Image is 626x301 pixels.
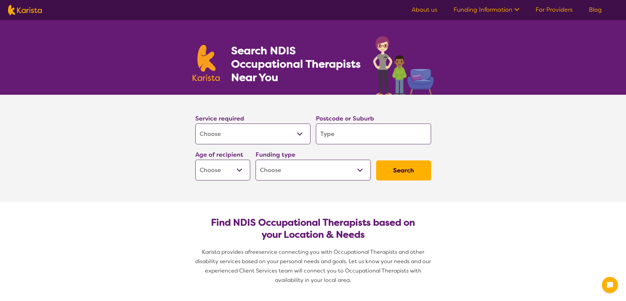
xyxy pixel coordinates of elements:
a: For Providers [536,6,573,14]
button: Search [376,160,431,180]
span: free [248,248,259,255]
a: Blog [589,6,602,14]
a: About us [412,6,437,14]
span: service connecting you with Occupational Therapists and other disability services based on your p... [195,248,432,284]
a: Funding Information [454,6,519,14]
label: Service required [195,115,244,123]
img: Karista logo [8,5,42,15]
img: Karista logo [193,45,220,81]
label: Age of recipient [195,151,243,159]
label: Postcode or Suburb [316,115,374,123]
label: Funding type [256,151,295,159]
img: occupational-therapy [373,36,434,95]
h1: Search NDIS Occupational Therapists Near You [231,44,361,84]
input: Type [316,124,431,144]
h2: Find NDIS Occupational Therapists based on your Location & Needs [201,217,426,241]
span: Karista provides a [202,248,248,255]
